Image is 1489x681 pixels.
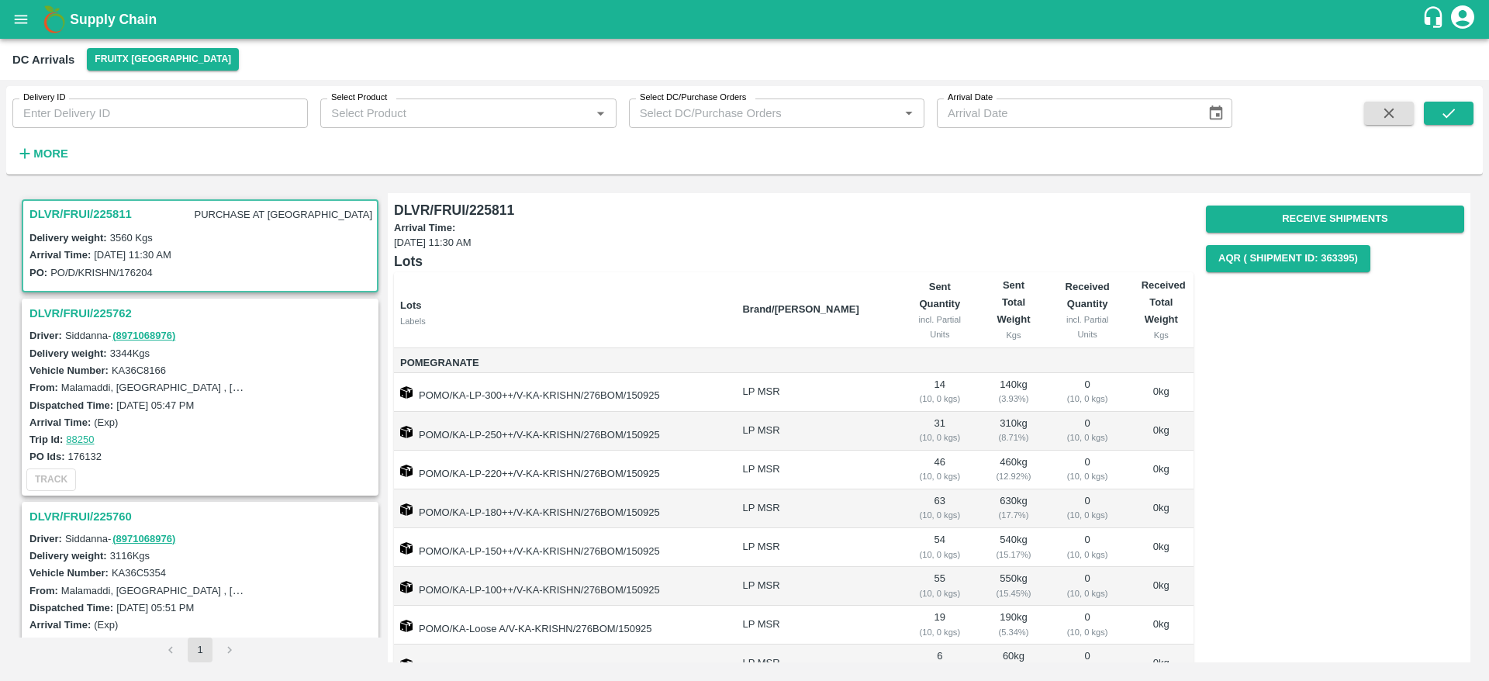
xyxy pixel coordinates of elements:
[394,528,730,567] td: POMO/KA-LP-150++/V-KA-KRISHN/276BOM/150925
[70,12,157,27] b: Supply Chain
[394,199,1194,221] h6: DLVR/FRUI/225811
[400,299,421,311] b: Lots
[1046,606,1129,645] td: 0
[66,637,94,648] a: 88248
[981,528,1045,567] td: 540 kg
[400,659,413,671] img: box
[1046,567,1129,606] td: 0
[993,508,1033,522] div: ( 17.7 %)
[993,586,1033,600] div: ( 15.45 %)
[29,232,107,244] label: Delivery weight:
[634,103,874,123] input: Select DC/Purchase Orders
[29,506,375,527] h3: DLVR/FRUI/225760
[112,365,166,376] label: KA36C8166
[910,430,969,444] div: ( 10, 0 kgs)
[898,606,981,645] td: 19
[730,489,898,528] td: LP MSR
[993,625,1033,639] div: ( 5.34 %)
[898,489,981,528] td: 63
[898,373,981,412] td: 14
[1059,625,1117,639] div: ( 10, 0 kgs)
[400,465,413,477] img: box
[730,567,898,606] td: LP MSR
[1129,373,1194,412] td: 0 kg
[394,221,1190,236] label: Arrival Time:
[910,548,969,562] div: ( 10, 0 kgs)
[1066,281,1110,309] b: Received Quantity
[898,567,981,606] td: 55
[87,48,239,71] button: Select DC
[94,249,171,261] label: [DATE] 11:30 AM
[29,619,91,631] label: Arrival Time:
[394,489,730,528] td: POMO/KA-LP-180++/V-KA-KRISHN/276BOM/150925
[981,567,1045,606] td: 550 kg
[394,567,730,606] td: POMO/KA-LP-100++/V-KA-KRISHN/276BOM/150925
[29,602,113,614] label: Dispatched Time:
[12,99,308,128] input: Enter Delivery ID
[65,330,177,341] span: Siddanna -
[993,392,1033,406] div: ( 3.93 %)
[919,281,960,309] b: Sent Quantity
[29,533,62,544] label: Driver:
[981,489,1045,528] td: 630 kg
[1059,392,1117,406] div: ( 10, 0 kgs)
[29,267,47,278] label: PO:
[910,392,969,406] div: ( 10, 0 kgs)
[12,140,72,167] button: More
[33,147,68,160] strong: More
[981,606,1045,645] td: 190 kg
[1059,508,1117,522] div: ( 10, 0 kgs)
[112,533,175,544] a: (8971068976)
[640,92,746,104] label: Select DC/Purchase Orders
[910,586,969,600] div: ( 10, 0 kgs)
[23,92,65,104] label: Delivery ID
[898,528,981,567] td: 54
[1129,567,1194,606] td: 0 kg
[742,303,859,315] b: Brand/[PERSON_NAME]
[400,354,730,372] span: Pomegranate
[188,638,212,662] button: page 1
[1129,528,1194,567] td: 0 kg
[116,602,194,614] label: [DATE] 05:51 PM
[1046,528,1129,567] td: 0
[1206,245,1370,272] button: AQR ( Shipment Id: 363395)
[898,451,981,489] td: 46
[1059,469,1117,483] div: ( 10, 0 kgs)
[1201,99,1231,128] button: Choose date
[61,584,447,596] label: Malamaddi, [GEOGRAPHIC_DATA] , [GEOGRAPHIC_DATA] , [GEOGRAPHIC_DATA]
[1142,328,1181,342] div: Kgs
[29,303,375,323] h3: DLVR/FRUI/225762
[730,412,898,451] td: LP MSR
[116,399,194,411] label: [DATE] 05:47 PM
[730,451,898,489] td: LP MSR
[394,251,1194,272] h6: Lots
[394,412,730,451] td: POMO/KA-LP-250++/V-KA-KRISHN/276BOM/150925
[400,426,413,438] img: box
[394,236,1194,251] span: [DATE] 11:30 AM
[993,469,1033,483] div: ( 12.92 %)
[110,232,153,244] label: 3560 Kgs
[993,430,1033,444] div: ( 8.71 %)
[1046,373,1129,412] td: 0
[29,637,63,648] label: Trip Id:
[29,365,109,376] label: Vehicle Number:
[29,399,113,411] label: Dispatched Time:
[981,412,1045,451] td: 310 kg
[110,347,150,359] label: 3344 Kgs
[1129,412,1194,451] td: 0 kg
[70,9,1422,30] a: Supply Chain
[1059,548,1117,562] div: ( 10, 0 kgs)
[981,373,1045,412] td: 140 kg
[29,567,109,579] label: Vehicle Number:
[730,528,898,567] td: LP MSR
[1129,489,1194,528] td: 0 kg
[29,204,132,224] h3: DLVR/FRUI/225811
[29,382,58,393] label: From:
[394,606,730,645] td: POMO/KA-Loose A/V-KA-KRISHN/276BOM/150925
[110,550,150,562] label: 3116 Kgs
[898,412,981,451] td: 31
[29,550,107,562] label: Delivery weight:
[937,99,1195,128] input: Arrival Date
[1142,279,1186,326] b: Received Total Weight
[400,386,413,399] img: box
